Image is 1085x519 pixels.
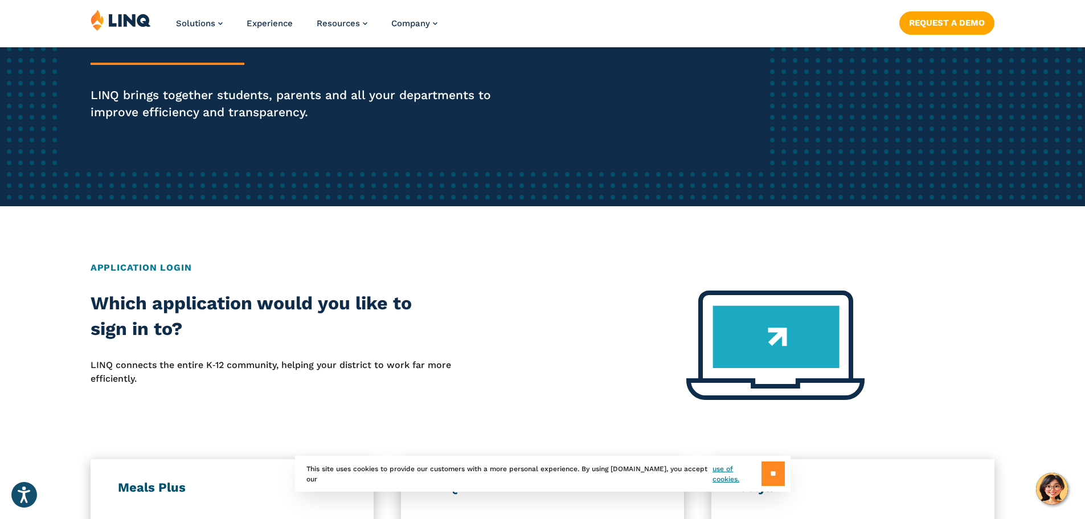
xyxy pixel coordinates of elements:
h2: Which application would you like to sign in to? [91,291,452,342]
a: Experience [247,18,293,28]
a: Solutions [176,18,223,28]
img: LINQ | K‑12 Software [91,9,151,31]
a: Company [391,18,437,28]
button: Hello, have a question? Let’s chat. [1036,473,1068,505]
a: use of cookies. [713,464,761,484]
span: Solutions [176,18,215,28]
a: Resources [317,18,367,28]
p: LINQ connects the entire K‑12 community, helping your district to work far more efficiently. [91,358,452,386]
nav: Button Navigation [899,9,994,34]
div: This site uses cookies to provide our customers with a more personal experience. By using [DOMAIN... [295,456,791,492]
span: Resources [317,18,360,28]
h2: Application Login [91,261,994,275]
span: Company [391,18,430,28]
a: Request a Demo [899,11,994,34]
nav: Primary Navigation [176,9,437,47]
p: LINQ brings together students, parents and all your departments to improve efficiency and transpa... [91,87,509,121]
